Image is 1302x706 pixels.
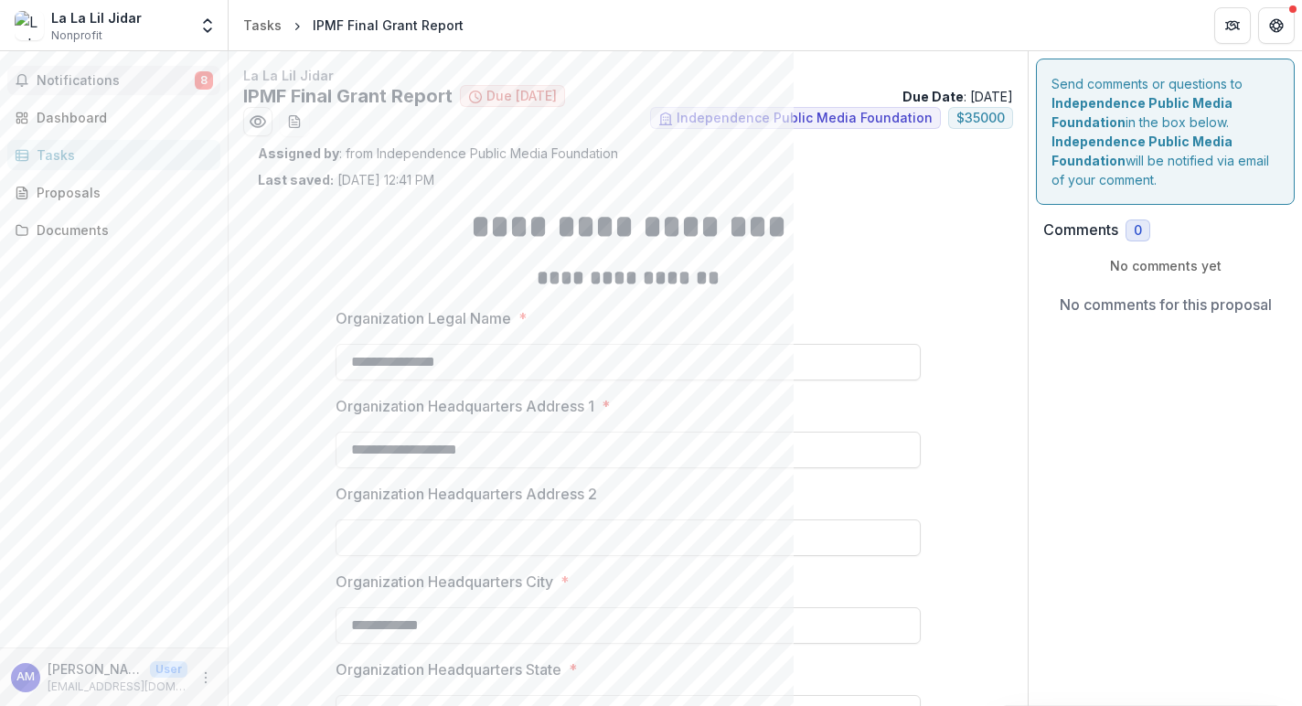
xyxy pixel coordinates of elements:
[956,111,1005,126] span: $ 35000
[1043,221,1118,239] h2: Comments
[1043,256,1287,275] p: No comments yet
[7,177,220,208] a: Proposals
[16,671,35,683] div: Aisha Mershani
[1258,7,1295,44] button: Get Help
[37,145,206,165] div: Tasks
[258,170,434,189] p: [DATE] 12:41 PM
[195,667,217,689] button: More
[243,16,282,35] div: Tasks
[1214,7,1251,44] button: Partners
[48,659,143,679] p: [PERSON_NAME]
[15,11,44,40] img: La La Lil Jidar
[1134,223,1142,239] span: 0
[280,107,309,136] button: download-word-button
[1051,95,1233,130] strong: Independence Public Media Foundation
[902,89,964,104] strong: Due Date
[258,172,334,187] strong: Last saved:
[195,7,220,44] button: Open entity switcher
[486,89,557,104] span: Due [DATE]
[37,108,206,127] div: Dashboard
[336,307,511,329] p: Organization Legal Name
[37,183,206,202] div: Proposals
[243,66,1013,85] p: La La Lil Jidar
[7,215,220,245] a: Documents
[258,145,339,161] strong: Assigned by
[243,107,272,136] button: Preview df48a47d-94af-4065-b793-524b9b82dd4e.pdf
[1051,134,1233,168] strong: Independence Public Media Foundation
[51,8,142,27] div: La La Lil Jidar
[336,483,597,505] p: Organization Headquarters Address 2
[336,395,594,417] p: Organization Headquarters Address 1
[7,140,220,170] a: Tasks
[51,27,102,44] span: Nonprofit
[236,12,289,38] a: Tasks
[243,85,453,107] h2: IPMF Final Grant Report
[677,111,933,126] span: Independence Public Media Foundation
[336,571,553,593] p: Organization Headquarters City
[236,12,471,38] nav: breadcrumb
[150,661,187,678] p: User
[1060,294,1272,316] p: No comments for this proposal
[7,66,220,95] button: Notifications8
[1036,59,1295,205] div: Send comments or questions to in the box below. will be notified via email of your comment.
[37,220,206,240] div: Documents
[195,71,213,90] span: 8
[313,16,464,35] div: IPMF Final Grant Report
[7,102,220,133] a: Dashboard
[902,87,1013,106] p: : [DATE]
[37,73,195,89] span: Notifications
[258,144,998,163] p: : from Independence Public Media Foundation
[48,679,187,695] p: [EMAIL_ADDRESS][DOMAIN_NAME]
[336,658,561,680] p: Organization Headquarters State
